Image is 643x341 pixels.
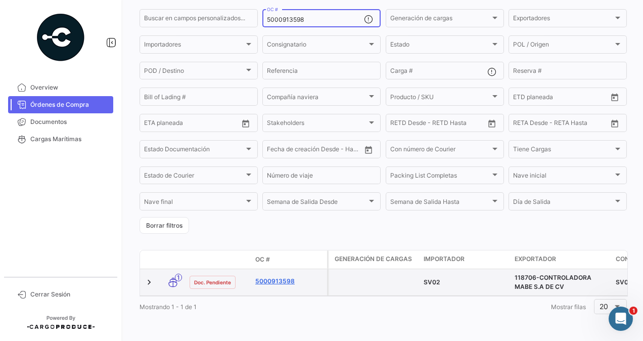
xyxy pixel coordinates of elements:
span: Packing List Completas [390,174,490,181]
button: Open calendar [361,142,376,157]
span: Cargas Marítimas [30,135,109,144]
input: Desde [267,147,285,154]
span: Compañía naviera [267,95,367,102]
span: Estado [390,42,490,50]
button: Open calendar [484,116,499,131]
span: Estado de Courier [144,174,244,181]
span: Generación de cargas [390,16,490,23]
button: Open calendar [607,116,622,131]
a: Órdenes de Compra [8,96,113,113]
span: 118706-CONTROLADORA MABE S.A DE CV [515,274,591,290]
span: Exportador [515,254,556,264]
span: 20 [600,302,608,311]
iframe: Intercom live chat [609,307,633,331]
span: Importadores [144,42,244,50]
a: 5000913598 [255,277,323,286]
span: Doc. Pendiente [194,278,231,286]
input: Hasta [538,95,583,102]
span: 1 [175,274,182,281]
span: Estado Documentación [144,147,244,154]
input: Hasta [169,121,214,128]
button: Borrar filtros [140,217,189,234]
span: Stakeholders [267,121,367,128]
span: Producto / SKU [390,95,490,102]
button: Open calendar [607,90,622,105]
span: Mostrando 1 - 1 de 1 [140,303,197,311]
input: Hasta [538,121,583,128]
datatable-header-cell: Importador [420,250,511,269]
span: POD / Destino [144,69,244,76]
input: Desde [390,121,408,128]
datatable-header-cell: OC # [251,251,327,268]
datatable-header-cell: Exportador [511,250,612,269]
input: Desde [513,121,531,128]
a: Expand/Collapse Row [144,277,154,287]
span: Generación de cargas [335,254,412,264]
span: SV02 [616,278,632,286]
span: Tiene Cargas [513,147,613,154]
span: Semana de Salida Hasta [390,200,490,207]
a: Overview [8,79,113,96]
span: Semana de Salida Desde [267,200,367,207]
span: POL / Origen [513,42,613,50]
span: Con número de Courier [390,147,490,154]
input: Desde [144,121,162,128]
button: Open calendar [238,116,253,131]
span: Documentos [30,117,109,126]
a: Documentos [8,113,113,131]
input: Desde [513,95,531,102]
img: powered-by.png [35,12,86,63]
datatable-header-cell: Estado Doc. [186,255,251,264]
a: Cargas Marítimas [8,131,113,148]
span: Órdenes de Compra [30,100,109,109]
span: Overview [30,83,109,92]
input: Hasta [292,147,337,154]
span: SV02 [424,278,440,286]
span: OC # [255,255,270,264]
datatable-header-cell: Modo de Transporte [160,255,186,264]
datatable-header-cell: Generación de cargas [329,250,420,269]
span: Nave inicial [513,174,613,181]
span: Día de Salida [513,200,613,207]
span: Consignatario [267,42,367,50]
span: Importador [424,254,465,264]
span: Mostrar filas [551,303,586,311]
span: Nave final [144,200,244,207]
span: Cerrar Sesión [30,290,109,299]
span: 1 [629,307,637,315]
input: Hasta [416,121,461,128]
span: Exportadores [513,16,613,23]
